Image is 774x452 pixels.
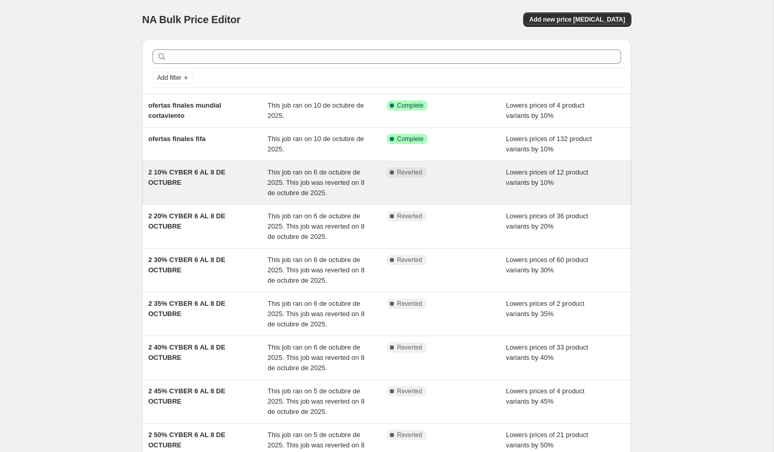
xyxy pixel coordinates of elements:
[268,101,364,119] span: This job ran on 10 de octubre de 2025.
[506,256,589,274] span: Lowers prices of 60 product variants by 30%
[148,212,226,230] span: 2 20% CYBER 6 AL 8 DE OCTUBRE
[397,300,422,308] span: Reverted
[397,256,422,264] span: Reverted
[506,300,584,318] span: Lowers prices of 2 product variants by 35%
[148,135,205,143] span: ofertas finales fifa
[523,12,631,27] button: Add new price [MEDICAL_DATA]
[529,15,625,24] span: Add new price [MEDICAL_DATA]
[148,168,226,186] span: 2 10% CYBER 6 AL 8 DE OCTUBRE
[506,343,589,361] span: Lowers prices of 33 product variants by 40%
[148,300,226,318] span: 2 35% CYBER 6 AL 8 DE OCTUBRE
[506,168,589,186] span: Lowers prices of 12 product variants by 10%
[268,212,365,240] span: This job ran on 6 de octubre de 2025. This job was reverted on 8 de octubre de 2025.
[268,135,364,153] span: This job ran on 10 de octubre de 2025.
[148,431,226,449] span: 2 50% CYBER 6 AL 8 DE OCTUBRE
[268,343,365,372] span: This job ran on 6 de octubre de 2025. This job was reverted on 8 de octubre de 2025.
[268,256,365,284] span: This job ran on 6 de octubre de 2025. This job was reverted on 8 de octubre de 2025.
[397,135,423,143] span: Complete
[268,387,365,415] span: This job ran on 5 de octubre de 2025. This job was reverted on 8 de octubre de 2025.
[142,14,240,25] span: NA Bulk Price Editor
[397,168,422,177] span: Reverted
[397,212,422,220] span: Reverted
[506,101,584,119] span: Lowers prices of 4 product variants by 10%
[268,168,365,197] span: This job ran on 6 de octubre de 2025. This job was reverted on 8 de octubre de 2025.
[397,343,422,352] span: Reverted
[148,387,226,405] span: 2 45% CYBER 6 AL 8 DE OCTUBRE
[506,135,592,153] span: Lowers prices of 132 product variants by 10%
[397,387,422,395] span: Reverted
[157,74,181,82] span: Add filter
[506,431,589,449] span: Lowers prices of 21 product variants by 50%
[148,101,221,119] span: ofertas finales mundial cortaviento
[148,343,226,361] span: 2 40% CYBER 6 AL 8 DE OCTUBRE
[148,256,226,274] span: 2 30% CYBER 6 AL 8 DE OCTUBRE
[397,101,423,110] span: Complete
[506,212,589,230] span: Lowers prices of 36 product variants by 20%
[506,387,584,405] span: Lowers prices of 4 product variants by 45%
[268,300,365,328] span: This job ran on 6 de octubre de 2025. This job was reverted on 8 de octubre de 2025.
[152,72,194,84] button: Add filter
[397,431,422,439] span: Reverted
